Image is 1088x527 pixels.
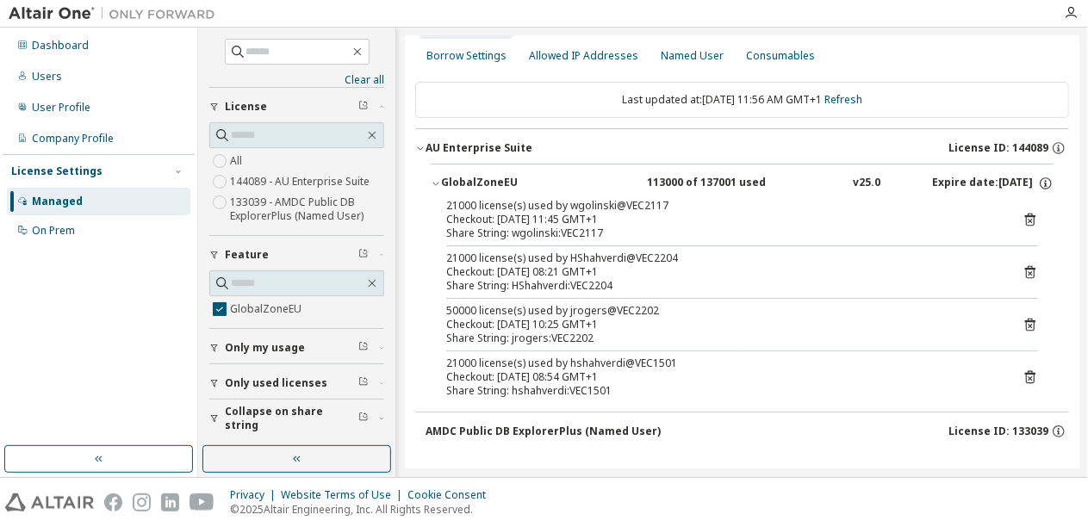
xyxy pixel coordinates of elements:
[446,304,997,318] div: 50000 license(s) used by jrogers@VEC2202
[209,364,384,402] button: Only used licenses
[746,49,815,63] div: Consumables
[104,493,122,512] img: facebook.svg
[9,5,224,22] img: Altair One
[209,88,384,126] button: License
[358,341,369,355] span: Clear filter
[209,236,384,274] button: Feature
[446,251,997,265] div: 21000 license(s) used by HShahverdi@VEC2204
[161,493,179,512] img: linkedin.svg
[446,213,997,226] div: Checkout: [DATE] 11:45 GMT+1
[431,164,1054,202] button: GlobalZoneEU113000 of 137001 usedv25.0Expire date:[DATE]
[446,332,997,345] div: Share String: jrogers:VEC2202
[446,356,997,370] div: 21000 license(s) used by hshahverdi@VEC1501
[426,141,532,155] div: AU Enterprise Suite
[209,400,384,437] button: Collapse on share string
[854,176,881,191] div: v25.0
[32,70,62,84] div: Users
[230,488,281,502] div: Privacy
[230,171,373,192] label: 144089 - AU Enterprise Suite
[358,376,369,390] span: Clear filter
[230,502,496,517] p: © 2025 Altair Engineering, Inc. All Rights Reserved.
[32,39,89,53] div: Dashboard
[190,493,214,512] img: youtube.svg
[415,82,1069,118] div: Last updated at: [DATE] 11:56 AM GMT+1
[230,151,246,171] label: All
[446,199,997,213] div: 21000 license(s) used by wgolinski@VEC2117
[32,132,114,146] div: Company Profile
[281,488,407,502] div: Website Terms of Use
[209,73,384,87] a: Clear all
[948,425,1048,438] span: License ID: 133039
[446,265,997,279] div: Checkout: [DATE] 08:21 GMT+1
[529,49,638,63] div: Allowed IP Addresses
[932,176,1054,191] div: Expire date: [DATE]
[209,329,384,367] button: Only my usage
[5,493,94,512] img: altair_logo.svg
[661,49,724,63] div: Named User
[415,129,1069,167] button: AU Enterprise SuiteLicense ID: 144089
[446,384,997,398] div: Share String: hshahverdi:VEC1501
[358,412,369,425] span: Clear filter
[426,412,1069,450] button: AMDC Public DB ExplorerPlus (Named User)License ID: 133039
[32,101,90,115] div: User Profile
[225,341,305,355] span: Only my usage
[426,425,661,438] div: AMDC Public DB ExplorerPlus (Named User)
[133,493,151,512] img: instagram.svg
[11,164,103,178] div: License Settings
[446,279,997,293] div: Share String: HShahverdi:VEC2204
[225,248,269,262] span: Feature
[824,92,862,107] a: Refresh
[225,100,267,114] span: License
[230,299,305,319] label: GlobalZoneEU
[358,248,369,262] span: Clear filter
[358,100,369,114] span: Clear filter
[230,192,384,226] label: 133039 - AMDC Public DB ExplorerPlus (Named User)
[32,195,83,208] div: Managed
[647,176,802,191] div: 113000 of 137001 used
[225,376,327,390] span: Only used licenses
[446,370,997,384] div: Checkout: [DATE] 08:54 GMT+1
[948,141,1048,155] span: License ID: 144089
[32,224,75,238] div: On Prem
[407,488,496,502] div: Cookie Consent
[441,176,596,191] div: GlobalZoneEU
[446,226,997,240] div: Share String: wgolinski:VEC2117
[426,49,507,63] div: Borrow Settings
[446,318,997,332] div: Checkout: [DATE] 10:25 GMT+1
[225,405,358,432] span: Collapse on share string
